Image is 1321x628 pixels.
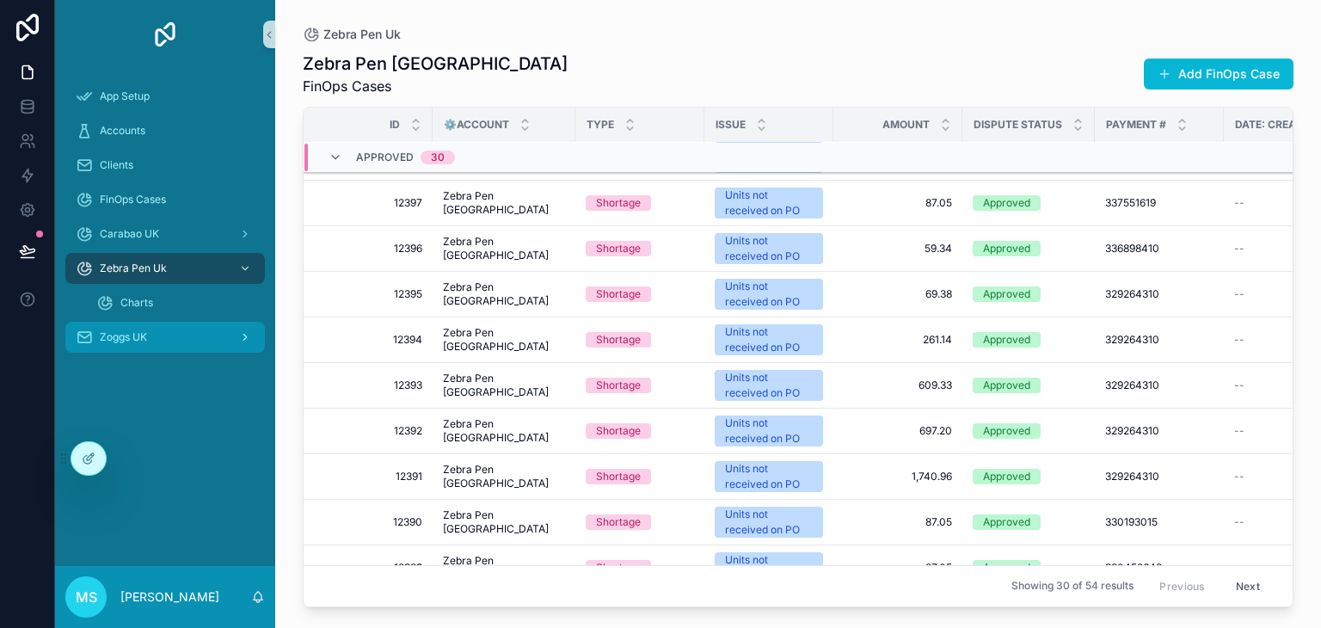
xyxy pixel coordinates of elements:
[983,423,1030,439] div: Approved
[86,287,265,318] a: Charts
[390,118,400,132] span: Id
[983,241,1030,256] div: Approved
[65,219,265,249] a: Carabao UK
[725,461,813,492] div: Units not received on PO
[973,332,1084,348] a: Approved
[65,184,265,215] a: FinOps Cases
[844,470,952,483] span: 1,740.96
[55,69,275,375] div: scrollable content
[586,423,694,439] a: Shortage
[596,195,641,211] div: Shortage
[1234,242,1244,256] span: --
[725,416,813,446] div: Units not received on PO
[324,333,422,347] span: 12394
[716,118,746,132] span: Issue
[596,332,641,348] div: Shortage
[443,417,565,445] a: Zebra Pen [GEOGRAPHIC_DATA]
[324,242,422,256] span: 12396
[443,508,565,536] a: Zebra Pen [GEOGRAPHIC_DATA]
[324,196,422,210] a: 12397
[65,81,265,112] a: App Setup
[443,189,565,217] a: Zebra Pen [GEOGRAPHIC_DATA]
[715,324,823,355] a: Units not received on PO
[76,587,97,607] span: MS
[1105,424,1159,438] span: 329264310
[100,158,133,172] span: Clients
[983,286,1030,302] div: Approved
[324,515,422,529] a: 12390
[443,326,565,354] a: Zebra Pen [GEOGRAPHIC_DATA]
[443,280,565,308] a: Zebra Pen [GEOGRAPHIC_DATA]
[1105,561,1162,575] span: 330452643
[324,561,422,575] span: 12389
[725,233,813,264] div: Units not received on PO
[324,287,422,301] span: 12395
[983,332,1030,348] div: Approved
[596,469,641,484] div: Shortage
[1234,333,1244,347] span: --
[596,241,641,256] div: Shortage
[443,235,565,262] a: Zebra Pen [GEOGRAPHIC_DATA]
[303,26,401,43] a: Zebra Pen Uk
[65,322,265,353] a: Zoggs UK
[1105,515,1158,529] span: 330193015
[715,233,823,264] a: Units not received on PO
[1105,424,1213,438] a: 329264310
[1224,573,1272,600] button: Next
[844,333,952,347] a: 261.14
[1105,561,1213,575] a: 330452643
[844,515,952,529] a: 87.05
[100,262,167,275] span: Zebra Pen Uk
[596,378,641,393] div: Shortage
[715,279,823,310] a: Units not received on PO
[1105,333,1159,347] span: 329264310
[586,286,694,302] a: Shortage
[586,378,694,393] a: Shortage
[303,52,568,76] h1: Zebra Pen [GEOGRAPHIC_DATA]
[1144,58,1293,89] button: Add FinOps Case
[596,423,641,439] div: Shortage
[983,469,1030,484] div: Approved
[973,241,1084,256] a: Approved
[1234,287,1244,301] span: --
[973,378,1084,393] a: Approved
[1011,580,1134,594] span: Showing 30 of 54 results
[983,378,1030,393] div: Approved
[973,514,1084,530] a: Approved
[1234,470,1244,483] span: --
[324,470,422,483] a: 12391
[586,195,694,211] a: Shortage
[151,21,179,48] img: App logo
[844,561,952,575] a: 87.05
[1105,333,1213,347] a: 329264310
[586,241,694,256] a: Shortage
[715,416,823,446] a: Units not received on PO
[596,514,641,530] div: Shortage
[973,286,1084,302] a: Approved
[1105,470,1213,483] a: 329264310
[100,193,166,206] span: FinOps Cases
[983,560,1030,576] div: Approved
[65,150,265,181] a: Clients
[120,588,219,606] p: [PERSON_NAME]
[356,151,414,164] span: Approved
[1234,561,1244,575] span: --
[844,424,952,438] span: 697.20
[725,507,813,538] div: Units not received on PO
[973,469,1084,484] a: Approved
[1105,470,1159,483] span: 329264310
[844,379,952,392] a: 609.33
[443,372,565,399] a: Zebra Pen [GEOGRAPHIC_DATA]
[725,188,813,219] div: Units not received on PO
[587,118,614,132] span: Type
[100,330,147,344] span: Zoggs UK
[596,560,641,576] div: Shortage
